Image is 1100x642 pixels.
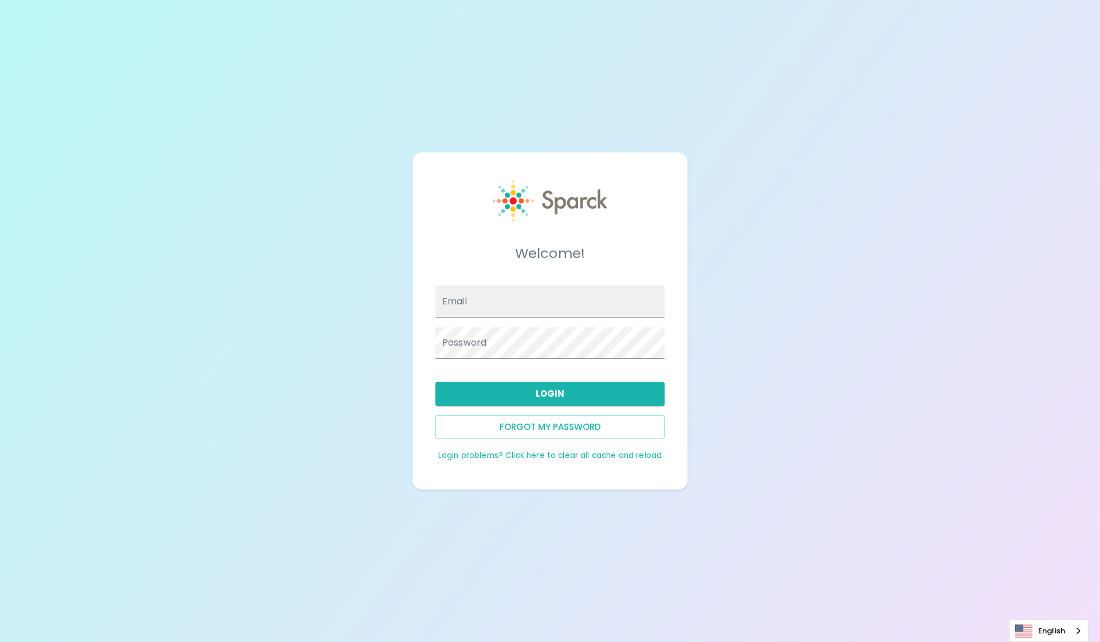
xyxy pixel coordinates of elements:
[435,415,665,439] button: Forgot my password
[1009,620,1089,642] div: Language
[438,450,662,461] a: Login problems? Click here to clear all cache and reload
[1009,620,1088,641] a: English
[435,382,665,406] button: Login
[1009,620,1089,642] aside: Language selected: English
[493,180,607,222] img: Sparck logo
[435,244,665,263] h5: Welcome!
